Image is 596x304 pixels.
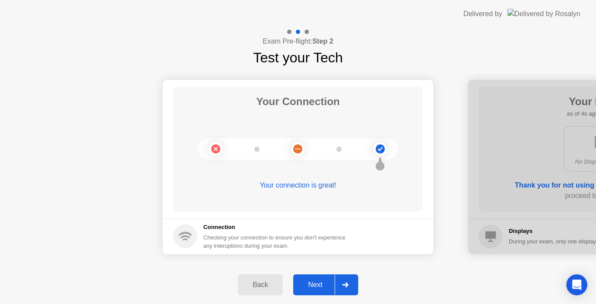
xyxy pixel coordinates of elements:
[253,47,343,68] h1: Test your Tech
[293,274,358,295] button: Next
[312,38,333,45] b: Step 2
[463,9,502,19] div: Delivered by
[238,274,283,295] button: Back
[203,233,351,250] div: Checking your connection to ensure you don’t experience any interuptions during your exam
[566,274,587,295] div: Open Intercom Messenger
[263,36,333,47] h4: Exam Pre-flight:
[296,281,335,289] div: Next
[203,223,351,232] h5: Connection
[173,180,423,191] div: Your connection is great!
[240,281,280,289] div: Back
[256,94,340,109] h1: Your Connection
[507,9,580,19] img: Delivered by Rosalyn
